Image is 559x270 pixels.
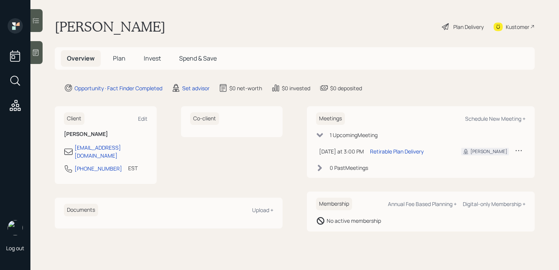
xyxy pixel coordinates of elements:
div: 1 Upcoming Meeting [330,131,378,139]
h1: [PERSON_NAME] [55,18,165,35]
h6: [PERSON_NAME] [64,131,148,137]
div: $0 deposited [330,84,362,92]
h6: Client [64,112,84,125]
div: $0 net-worth [229,84,262,92]
div: Edit [138,115,148,122]
div: Schedule New Meeting + [465,115,526,122]
span: Overview [67,54,95,62]
h6: Co-client [190,112,219,125]
div: [DATE] at 3:00 PM [319,147,364,155]
div: Annual Fee Based Planning + [388,200,457,208]
img: retirable_logo.png [8,220,23,235]
div: No active membership [327,217,381,225]
div: [PERSON_NAME] [470,148,507,155]
span: Plan [113,54,125,62]
div: 0 Past Meeting s [330,164,368,172]
div: Set advisor [182,84,210,92]
div: Kustomer [506,23,529,31]
div: Retirable Plan Delivery [370,147,424,155]
div: Log out [6,244,24,252]
div: Opportunity · Fact Finder Completed [75,84,162,92]
div: $0 invested [282,84,310,92]
div: Digital-only Membership + [463,200,526,208]
div: EST [128,164,138,172]
div: [PHONE_NUMBER] [75,165,122,173]
h6: Membership [316,198,352,210]
span: Invest [144,54,161,62]
div: [EMAIL_ADDRESS][DOMAIN_NAME] [75,144,148,160]
span: Spend & Save [179,54,217,62]
div: Upload + [252,206,273,214]
h6: Documents [64,204,98,216]
div: Plan Delivery [453,23,484,31]
h6: Meetings [316,112,345,125]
